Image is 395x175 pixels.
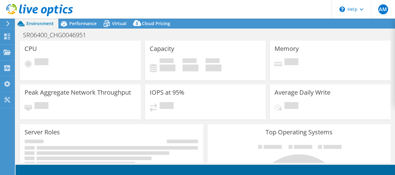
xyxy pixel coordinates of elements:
[160,58,174,65] span: Used
[275,45,299,52] h3: Memory
[160,102,174,110] span: Pending
[20,32,96,38] h1: SR06400_CHG0046951
[339,7,345,12] svg: \n
[183,58,197,65] span: Free
[150,45,174,52] h3: Capacity
[25,129,60,136] h3: Server Roles
[142,20,170,26] span: Cloud Pricing
[69,20,97,26] span: Performance
[112,20,126,26] span: Virtual
[34,102,48,110] span: Pending
[160,65,175,71] h4: 0 GiB
[26,20,54,26] span: Environment
[206,65,221,71] h4: 0 GiB
[212,129,386,136] h3: Top Operating Systems
[25,89,131,96] h3: Peak Aggregate Network Throughput
[183,65,198,71] h4: 0 GiB
[284,58,298,67] span: Pending
[206,58,220,65] span: Total
[378,4,388,14] span: AM
[284,102,298,110] span: Pending
[275,89,330,96] h3: Average Daily Write
[25,45,37,52] h3: CPU
[34,58,48,67] span: Pending
[150,89,184,96] h3: IOPS at 95%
